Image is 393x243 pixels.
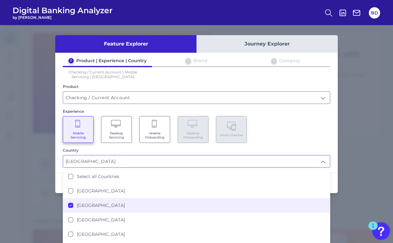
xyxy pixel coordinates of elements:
[101,116,132,143] button: Desktop Servicing
[105,131,128,139] span: Desktop Servicing
[220,133,243,137] span: Multi-channel
[279,58,300,63] div: Category
[63,84,330,89] div: Product
[186,58,191,63] div: 2
[63,70,143,79] p: Checking / Current Account | Mobile Servicing | [GEOGRAPHIC_DATA]
[68,58,74,63] div: 1
[77,188,125,194] label: [GEOGRAPHIC_DATA]
[178,116,208,143] button: Desktop Onboarding
[369,7,380,19] button: BD
[139,116,170,143] button: Mobile Onboarding
[216,116,247,143] button: Multi-channel
[143,131,167,139] span: Mobile Onboarding
[271,58,277,63] div: 3
[55,35,196,53] button: Feature Explorer
[372,222,390,240] button: Open Resource Center, 1 new notification
[13,15,113,20] span: by [PERSON_NAME]
[63,116,94,143] button: Mobile Servicing
[66,131,90,139] span: Mobile Servicing
[63,109,330,114] div: Experience
[76,58,147,63] div: Product | Experience | Country
[63,148,330,153] div: Country
[196,35,338,53] button: Journey Explorer
[13,6,113,15] span: Digital Banking Analyzer
[77,174,119,179] label: Select all Countries
[372,226,374,234] div: 1
[181,131,205,139] span: Desktop Onboarding
[193,58,207,63] div: Brand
